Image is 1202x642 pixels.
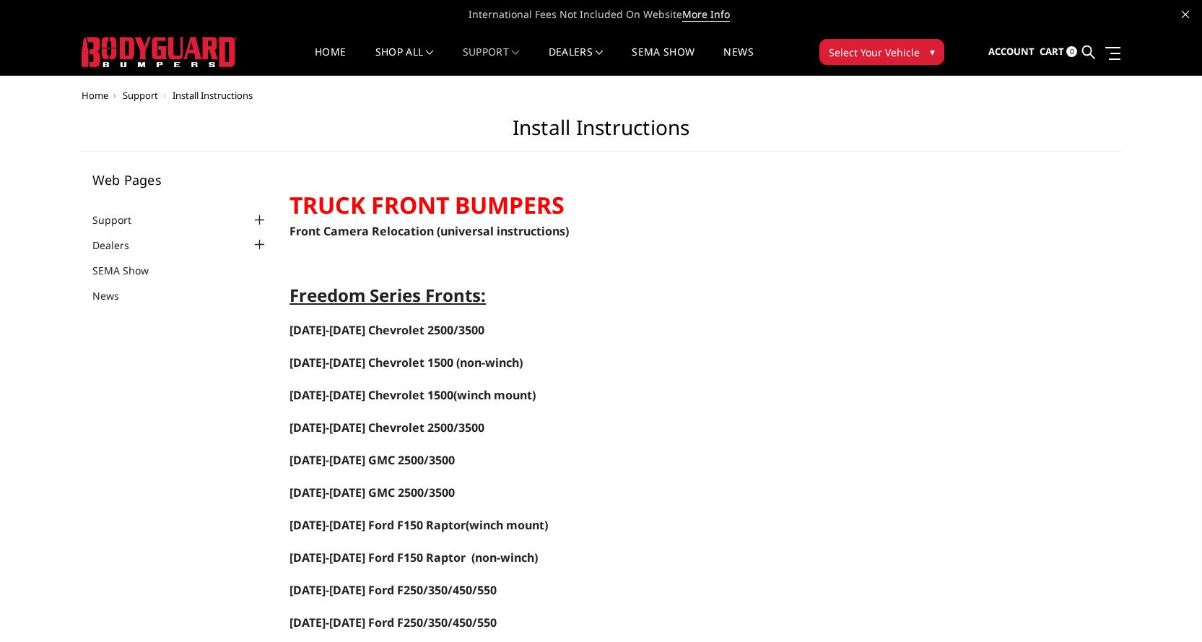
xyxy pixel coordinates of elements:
a: [DATE]-[DATE] Ford F250/350/450/550 [289,582,497,598]
span: [DATE]-[DATE] Chevrolet 2500/3500 [289,420,484,435]
a: News [723,47,753,75]
span: Install Instructions [173,89,253,102]
h1: Install Instructions [82,116,1121,152]
a: Home [315,47,346,75]
a: [DATE]-[DATE] Chevrolet 1500 [289,387,453,403]
span: Cart [1040,45,1064,58]
button: Select Your Vehicle [819,39,944,65]
span: (non-winch) [471,550,538,565]
span: Freedom Series Fronts: [289,283,486,307]
a: Dealers [92,238,147,253]
strong: TRUCK FRONT BUMPERS [289,189,565,220]
span: Account [988,45,1035,58]
a: [DATE]-[DATE] Chevrolet 2500/3500 [289,421,484,435]
a: Support [123,89,158,102]
span: [DATE]-[DATE] GMC 2500/3500 [289,485,455,500]
a: [DATE]-[DATE] Ford F250/350/450/550 [289,616,497,630]
a: [DATE]-[DATE] GMC 2500/3500 [289,486,455,500]
a: [DATE]-[DATE] Chevrolet 1500 [289,356,453,370]
a: Dealers [549,47,604,75]
a: Cart 0 [1040,32,1077,71]
span: (non-winch) [456,355,523,370]
span: (winch mount) [289,387,536,403]
a: [DATE]-[DATE] Ford F150 Raptor [289,517,466,533]
h5: Web Pages [92,173,269,186]
a: Front Camera Relocation (universal instructions) [289,223,569,239]
a: shop all [375,47,434,75]
span: 0 [1066,46,1077,57]
a: [DATE]-[DATE] GMC 2500/3500 [289,452,455,468]
span: ▾ [930,44,935,59]
span: [DATE]-[DATE] Chevrolet 1500 [289,355,453,370]
a: [DATE]-[DATE] Ford F150 Raptor [289,551,466,565]
span: Select Your Vehicle [829,45,920,60]
a: Support [463,47,520,75]
a: Support [92,212,149,227]
a: SEMA Show [632,47,694,75]
a: News [92,288,137,303]
span: [DATE]-[DATE] Ford F250/350/450/550 [289,615,497,630]
span: [DATE]-[DATE] Ford F150 Raptor [289,550,466,565]
span: (winch mount) [289,517,548,533]
img: BODYGUARD BUMPERS [82,37,237,67]
a: Home [82,89,108,102]
a: Account [988,32,1035,71]
a: [DATE]-[DATE] Chevrolet 2500/3500 [289,322,484,338]
a: More Info [682,7,730,22]
a: SEMA Show [92,263,167,278]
